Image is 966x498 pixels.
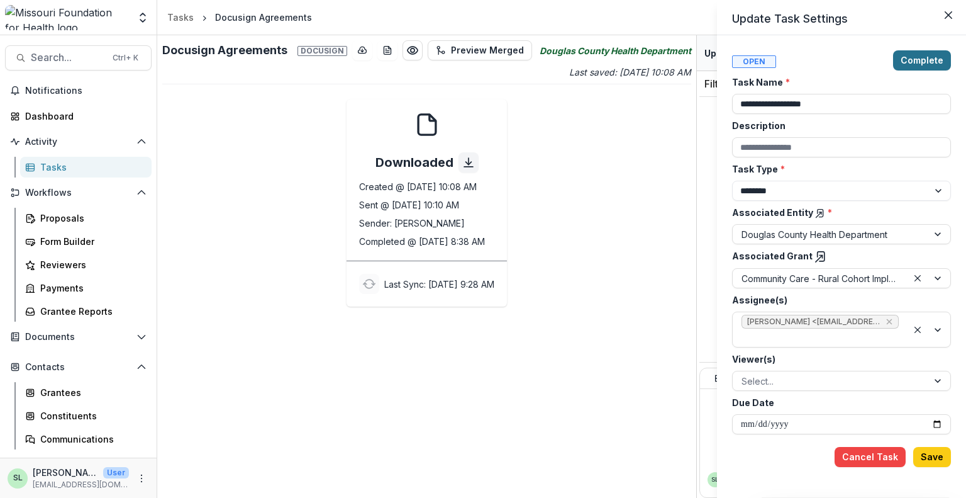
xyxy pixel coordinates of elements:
label: Task Name [732,76,943,89]
label: Due Date [732,396,943,409]
span: Open [732,55,776,68]
div: Remove Sada Lindsey <slindsey@mffh.org> (slindsey@mffh.org) [884,315,894,328]
button: Close [938,5,958,25]
label: Assignee(s) [732,293,943,307]
label: Associated Grant [732,249,943,263]
span: [PERSON_NAME] <[EMAIL_ADDRESS][DOMAIN_NAME]> ([EMAIL_ADDRESS][DOMAIN_NAME]) [747,317,880,326]
label: Description [732,119,943,132]
div: Clear selected options [910,322,925,337]
button: Save [913,447,951,467]
button: Cancel Task [835,447,906,467]
div: Clear selected options [910,271,925,286]
button: Complete [893,50,951,71]
label: Task Type [732,162,943,176]
label: Viewer(s) [732,353,943,366]
label: Associated Entity [732,206,943,219]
